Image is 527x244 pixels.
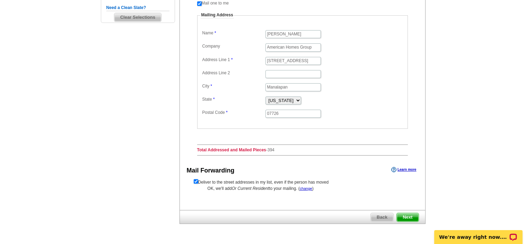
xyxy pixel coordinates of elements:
[194,185,411,192] div: OK, we'll add to your mailing. ( )
[114,13,161,22] span: Clear Selections
[232,186,269,191] span: Or Current Resident
[194,178,411,185] form: Deliver to the street addresses in my list, even if the person has moved
[371,213,393,221] span: Back
[202,43,265,49] label: Company
[201,12,234,18] legend: Mailing Address
[197,148,266,152] strong: Total Addressed and Mailed Pieces
[202,57,265,63] label: Address Line 1
[267,148,274,152] span: 394
[187,166,235,175] div: Mail Forwarding
[202,83,265,89] label: City
[202,70,265,76] label: Address Line 2
[397,213,418,221] span: Next
[202,30,265,36] label: Name
[430,222,527,244] iframe: LiveChat chat widget
[106,5,169,11] h5: Need a Clean Slate?
[202,110,265,116] label: Postal Code
[370,213,394,222] a: Back
[300,186,312,191] a: change
[202,96,265,102] label: State
[391,167,416,173] a: Learn more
